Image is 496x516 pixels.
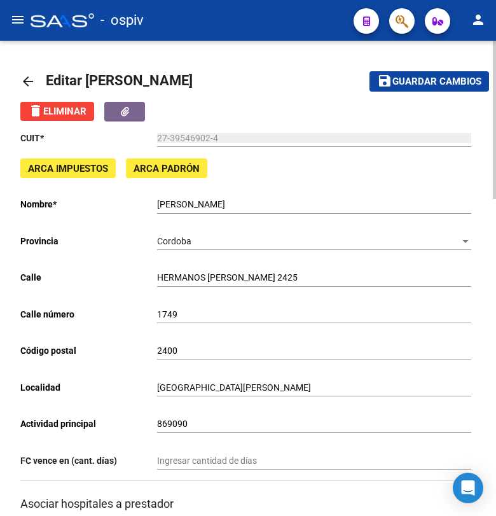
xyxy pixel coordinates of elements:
[20,234,157,248] p: Provincia
[20,102,94,121] button: Eliminar
[20,454,157,468] p: FC vence en (cant. días)
[20,380,157,394] p: Localidad
[453,473,483,503] div: Open Intercom Messenger
[157,236,191,246] span: Cordoba
[392,76,481,88] span: Guardar cambios
[28,103,43,118] mat-icon: delete
[20,197,157,211] p: Nombre
[20,417,157,431] p: Actividad principal
[10,12,25,27] mat-icon: menu
[20,270,157,284] p: Calle
[20,307,157,321] p: Calle número
[100,6,144,34] span: - ospiv
[28,106,86,117] span: Eliminar
[46,73,193,88] span: Editar [PERSON_NAME]
[28,163,108,174] span: ARCA Impuestos
[20,74,36,89] mat-icon: arrow_back
[20,344,157,358] p: Código postal
[126,158,207,178] button: ARCA Padrón
[134,163,200,174] span: ARCA Padrón
[20,131,157,145] p: CUIT
[369,71,489,91] button: Guardar cambios
[377,73,392,88] mat-icon: save
[20,158,116,178] button: ARCA Impuestos
[471,12,486,27] mat-icon: person
[20,495,476,513] h3: Asociar hospitales a prestador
